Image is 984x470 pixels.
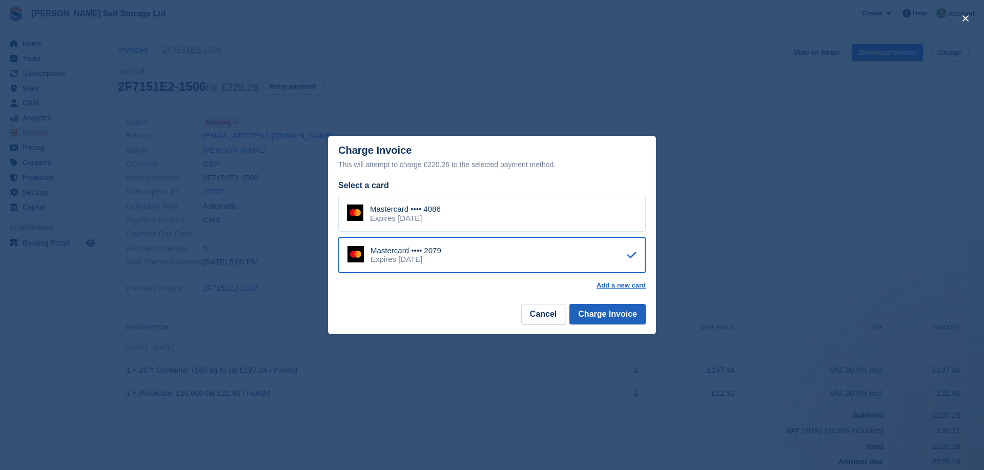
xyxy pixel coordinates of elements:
[371,255,441,264] div: Expires [DATE]
[957,10,974,27] button: close
[569,304,646,324] button: Charge Invoice
[371,246,441,255] div: Mastercard •••• 2079
[338,145,646,171] div: Charge Invoice
[370,205,441,214] div: Mastercard •••• 4086
[347,205,363,221] img: Mastercard Logo
[370,214,441,223] div: Expires [DATE]
[338,179,646,192] div: Select a card
[597,281,646,290] a: Add a new card
[347,246,364,262] img: Mastercard Logo
[338,158,646,171] div: This will attempt to charge £220.26 to the selected payment method.
[521,304,565,324] button: Cancel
